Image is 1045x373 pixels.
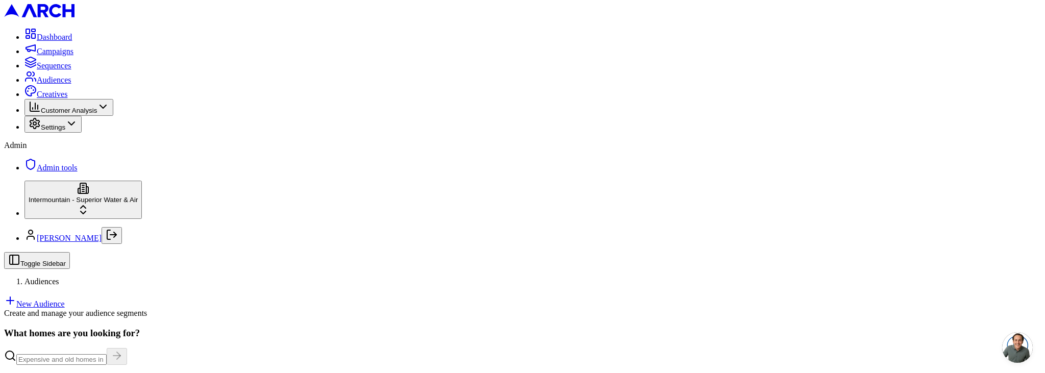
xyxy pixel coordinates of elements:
a: Audiences [24,76,71,84]
span: Sequences [37,61,71,70]
a: Open chat [1002,332,1033,363]
span: Creatives [37,90,67,98]
span: Audiences [24,277,59,286]
a: [PERSON_NAME] [37,234,102,242]
span: Admin tools [37,163,78,172]
span: Settings [41,123,65,131]
span: Toggle Sidebar [20,260,66,267]
span: Dashboard [37,33,72,41]
span: Campaigns [37,47,73,56]
button: Intermountain - Superior Water & Air [24,181,142,219]
button: Customer Analysis [24,99,113,116]
h3: What homes are you looking for? [4,328,1041,339]
a: Campaigns [24,47,73,56]
button: Log out [102,227,122,244]
a: Creatives [24,90,67,98]
a: New Audience [4,300,65,308]
div: Create and manage your audience segments [4,309,1041,318]
a: Admin tools [24,163,78,172]
a: Sequences [24,61,71,70]
button: Settings [24,116,82,133]
span: Intermountain - Superior Water & Air [29,196,138,204]
span: Customer Analysis [41,107,97,114]
input: Expensive and old homes in greater SF Bay Area [16,354,107,365]
nav: breadcrumb [4,277,1041,286]
div: Admin [4,141,1041,150]
button: Toggle Sidebar [4,252,70,269]
span: Audiences [37,76,71,84]
a: Dashboard [24,33,72,41]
